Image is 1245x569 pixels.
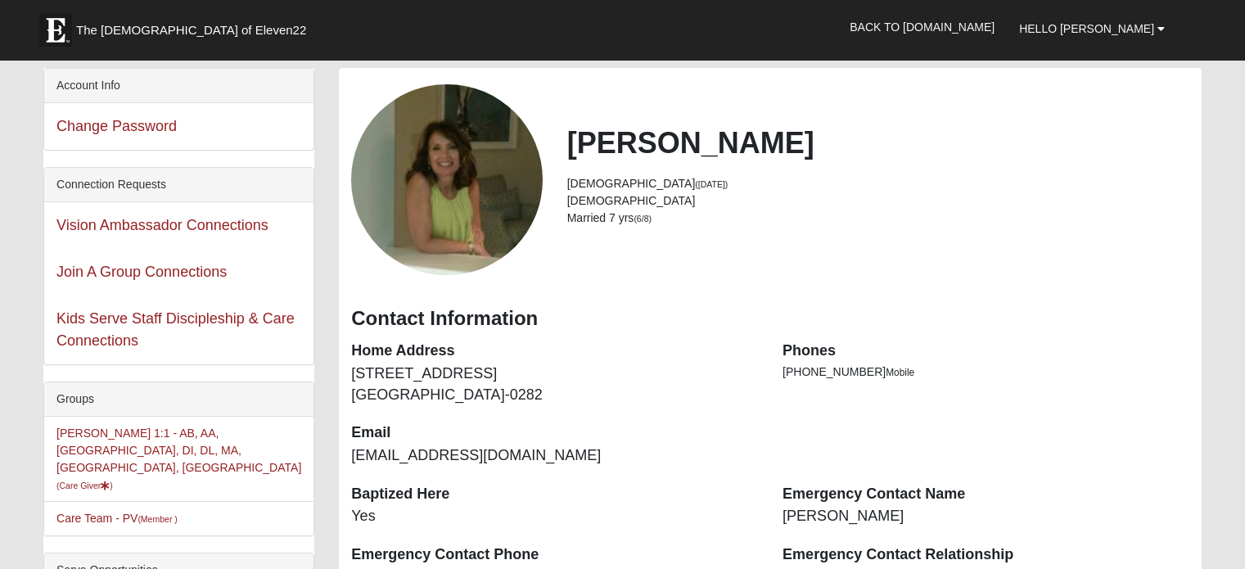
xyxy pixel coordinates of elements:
dt: Phones [783,341,1189,362]
dt: Home Address [351,341,758,362]
a: Vision Ambassador Connections [56,217,268,233]
a: Change Password [56,118,177,134]
a: Care Team - PV(Member ) [56,512,178,525]
small: (6/8) [634,214,652,224]
div: Connection Requests [44,168,314,202]
dt: Baptized Here [351,484,758,505]
li: [DEMOGRAPHIC_DATA] [567,175,1189,192]
span: Hello [PERSON_NAME] [1019,22,1154,35]
dt: Emergency Contact Relationship [783,544,1189,566]
li: [DEMOGRAPHIC_DATA] [567,192,1189,210]
dd: [EMAIL_ADDRESS][DOMAIN_NAME] [351,445,758,467]
li: [PHONE_NUMBER] [783,364,1189,381]
div: Groups [44,382,314,417]
a: Join A Group Connections [56,264,227,280]
span: Mobile [886,367,914,378]
a: Back to [DOMAIN_NAME] [837,7,1007,47]
a: [PERSON_NAME] 1:1 - AB, AA, [GEOGRAPHIC_DATA], DI, DL, MA, [GEOGRAPHIC_DATA], [GEOGRAPHIC_DATA](C... [56,427,301,491]
dd: Yes [351,506,758,527]
dt: Emergency Contact Phone [351,544,758,566]
a: The [DEMOGRAPHIC_DATA] of Eleven22 [31,6,359,47]
h2: [PERSON_NAME] [567,125,1189,160]
dt: Email [351,422,758,444]
div: Account Info [44,69,314,103]
h3: Contact Information [351,307,1189,331]
small: (Care Giver ) [56,481,113,490]
span: The [DEMOGRAPHIC_DATA] of Eleven22 [76,22,306,38]
a: Kids Serve Staff Discipleship & Care Connections [56,310,295,349]
a: Hello [PERSON_NAME] [1007,8,1177,49]
img: Eleven22 logo [39,14,72,47]
dd: [PERSON_NAME] [783,506,1189,527]
small: (Member ) [138,514,177,524]
li: Married 7 yrs [567,210,1189,227]
dt: Emergency Contact Name [783,484,1189,505]
dd: [STREET_ADDRESS] [GEOGRAPHIC_DATA]-0282 [351,364,758,405]
a: View Fullsize Photo [351,170,542,187]
small: ([DATE]) [695,179,728,189]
